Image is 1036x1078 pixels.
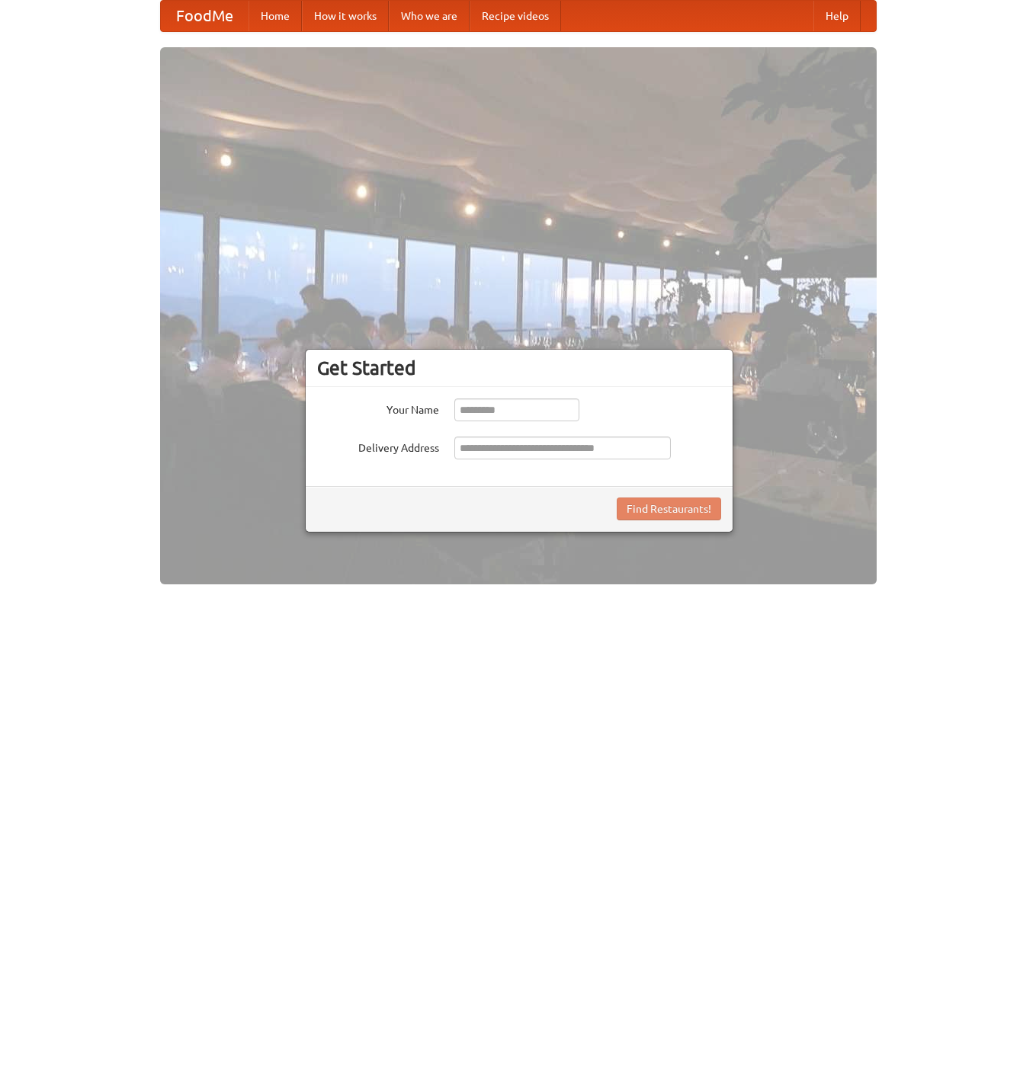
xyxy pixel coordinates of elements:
[470,1,561,31] a: Recipe videos
[317,398,439,417] label: Your Name
[302,1,389,31] a: How it works
[813,1,861,31] a: Help
[317,437,439,456] label: Delivery Address
[249,1,302,31] a: Home
[161,1,249,31] a: FoodMe
[617,497,721,520] button: Find Restaurants!
[317,357,721,379] h3: Get Started
[389,1,470,31] a: Who we are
